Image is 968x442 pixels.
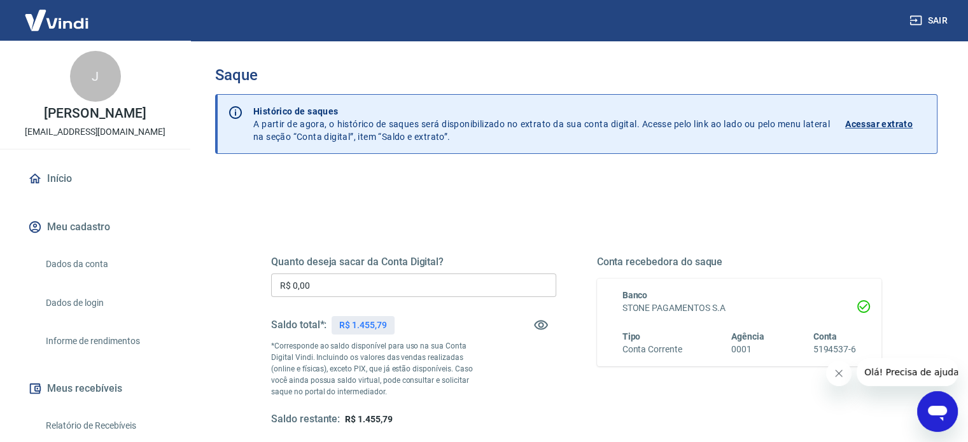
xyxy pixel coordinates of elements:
[15,1,98,39] img: Vindi
[857,358,958,386] iframe: Mensagem da empresa
[622,343,682,356] h6: Conta Corrente
[731,331,764,342] span: Agência
[917,391,958,432] iframe: Botão para abrir a janela de mensagens
[813,331,837,342] span: Conta
[25,165,165,193] a: Início
[622,331,641,342] span: Tipo
[41,251,165,277] a: Dados da conta
[813,343,856,356] h6: 5194537-6
[25,125,165,139] p: [EMAIL_ADDRESS][DOMAIN_NAME]
[907,9,953,32] button: Sair
[845,118,913,130] p: Acessar extrato
[271,340,485,397] p: *Corresponde ao saldo disponível para uso na sua Conta Digital Vindi. Incluindo os valores das ve...
[44,107,146,120] p: [PERSON_NAME]
[339,319,386,332] p: R$ 1.455,79
[622,301,857,315] h6: STONE PAGAMENTOS S.A
[41,413,165,439] a: Relatório de Recebíveis
[41,328,165,354] a: Informe de rendimentos
[70,51,121,102] div: J
[622,290,648,300] span: Banco
[41,290,165,316] a: Dados de login
[253,105,830,143] p: A partir de agora, o histórico de saques será disponibilizado no extrato da sua conta digital. Ac...
[271,319,326,331] h5: Saldo total*:
[25,213,165,241] button: Meu cadastro
[731,343,764,356] h6: 0001
[845,105,927,143] a: Acessar extrato
[345,414,392,424] span: R$ 1.455,79
[826,361,852,386] iframe: Fechar mensagem
[215,66,937,84] h3: Saque
[25,375,165,403] button: Meus recebíveis
[271,413,340,426] h5: Saldo restante:
[271,256,556,268] h5: Quanto deseja sacar da Conta Digital?
[8,9,107,19] span: Olá! Precisa de ajuda?
[597,256,882,268] h5: Conta recebedora do saque
[253,105,830,118] p: Histórico de saques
